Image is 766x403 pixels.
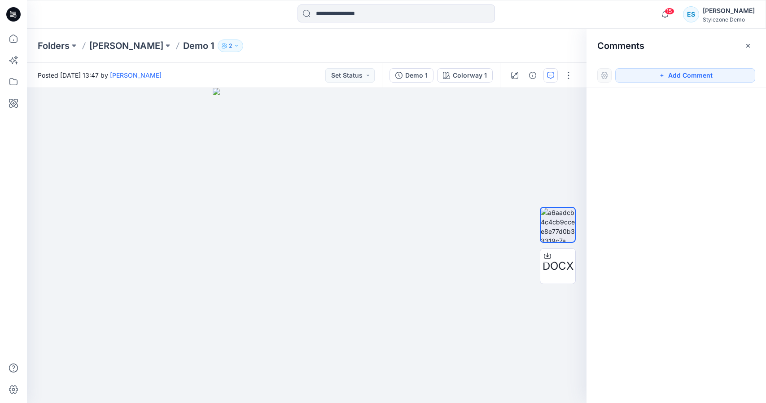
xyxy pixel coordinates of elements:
[405,70,428,80] div: Demo 1
[703,16,755,23] div: Stylezone Demo
[437,68,493,83] button: Colorway 1
[38,39,70,52] a: Folders
[597,40,644,51] h2: Comments
[229,41,232,51] p: 2
[390,68,433,83] button: Demo 1
[615,68,755,83] button: Add Comment
[683,6,699,22] div: ES
[525,68,540,83] button: Details
[183,39,214,52] p: Demo 1
[453,70,487,80] div: Colorway 1
[543,258,573,274] span: DOCX
[89,39,163,52] a: [PERSON_NAME]
[110,71,162,79] a: [PERSON_NAME]
[703,5,755,16] div: [PERSON_NAME]
[665,8,674,15] span: 15
[218,39,243,52] button: 2
[213,88,401,403] img: eyJhbGciOiJIUzI1NiIsImtpZCI6IjAiLCJzbHQiOiJzZXMiLCJ0eXAiOiJKV1QifQ.eyJkYXRhIjp7InR5cGUiOiJzdG9yYW...
[541,208,575,242] img: a6aadcb4c4cb9ccee8e77d0b33319c7a
[38,70,162,80] span: Posted [DATE] 13:47 by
